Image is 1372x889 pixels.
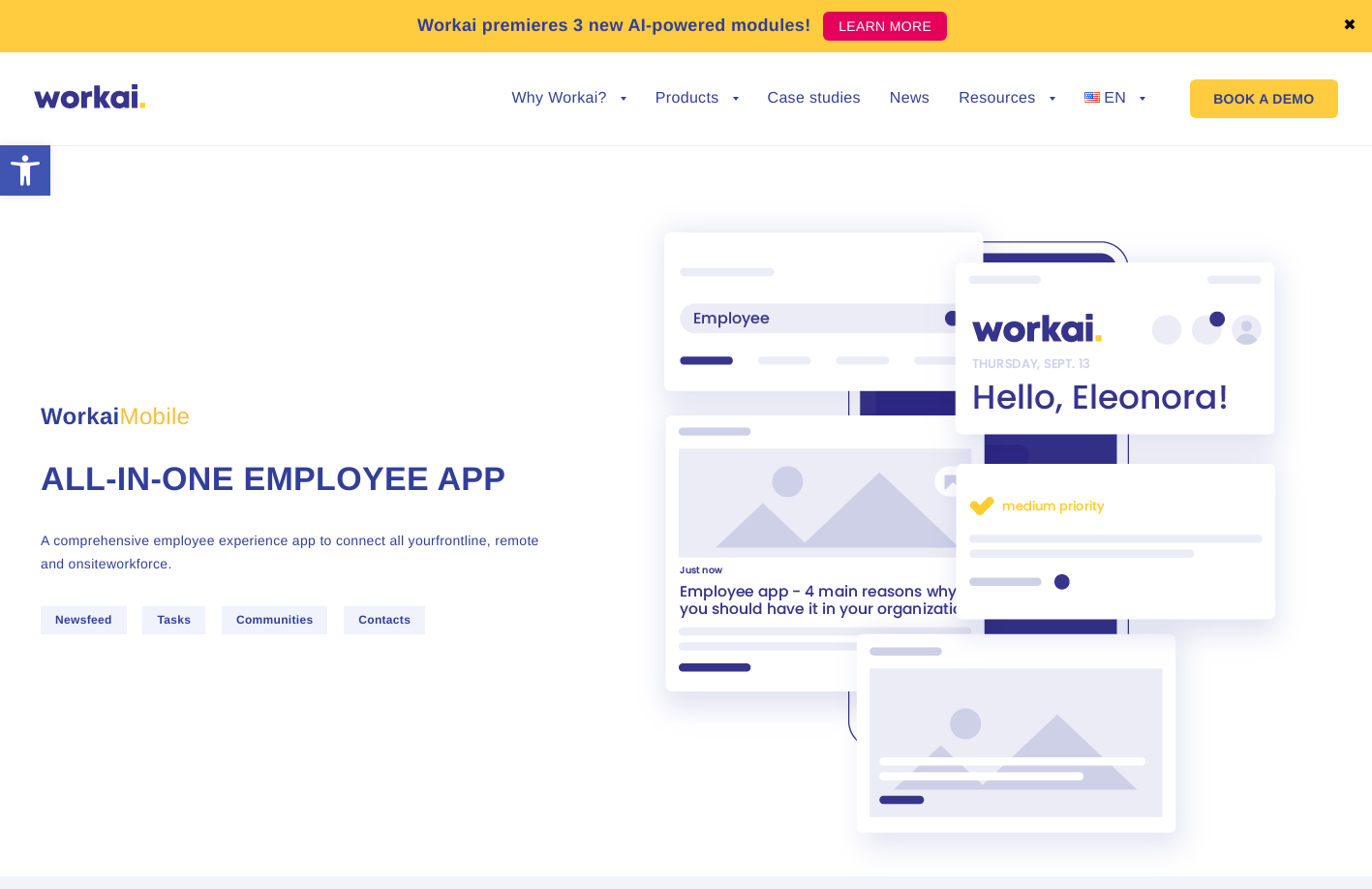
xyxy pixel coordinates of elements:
[142,606,205,634] span: Tasks
[41,383,190,429] span: Workai
[41,461,505,498] span: All-in-one Employee App
[511,91,625,107] a: Why Workai?
[417,13,811,39] p: Workai premieres 3 new AI-powered modules!
[107,556,172,571] span: workforce.
[890,91,930,107] a: News
[41,533,539,571] span: frontline, remote and onsite
[1190,79,1337,118] a: BOOK A DEMO
[823,12,947,41] a: LEARN MORE
[656,91,739,107] a: Products
[344,606,425,634] span: Contacts
[120,404,191,430] em: Mobile
[1104,90,1126,107] span: EN
[41,606,127,634] span: Newsfeed
[768,91,861,107] a: Case studies
[41,533,436,548] span: A comprehensive employee experience app to connect all your
[959,91,1054,107] a: Resources
[1343,18,1357,34] a: ✖
[222,606,328,634] span: Communities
